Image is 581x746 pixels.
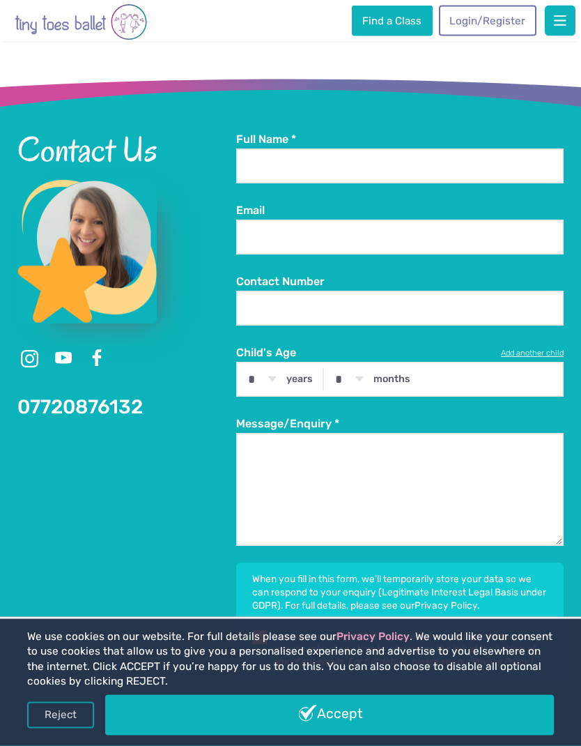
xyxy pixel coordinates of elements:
[236,204,564,219] label: Email
[105,695,554,736] a: Accept
[415,600,477,611] a: Privacy Policy
[27,702,94,729] a: Reject
[501,349,564,360] a: Add another child
[15,3,147,42] img: tiny toes ballet
[352,6,433,36] a: Find a Class
[286,374,313,386] label: years
[373,374,410,386] label: months
[51,347,76,372] a: Youtube
[17,347,42,372] a: Instagram
[439,6,536,36] a: Login/Register
[17,132,236,169] h2: Contact Us
[236,132,564,148] label: Full Name *
[236,275,564,290] label: Contact Number
[236,417,564,432] label: Message/Enquiry *
[236,346,564,361] label: Child's Age
[27,630,554,690] p: We use cookies on our website. For full details please see our . We would like your consent to us...
[17,396,143,419] a: 07720876132
[252,573,549,613] p: When you fill in this form, we'll temporarily store your data so we can respond to your enquiry (...
[84,347,109,372] a: Facebook
[336,630,410,643] a: Privacy Policy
